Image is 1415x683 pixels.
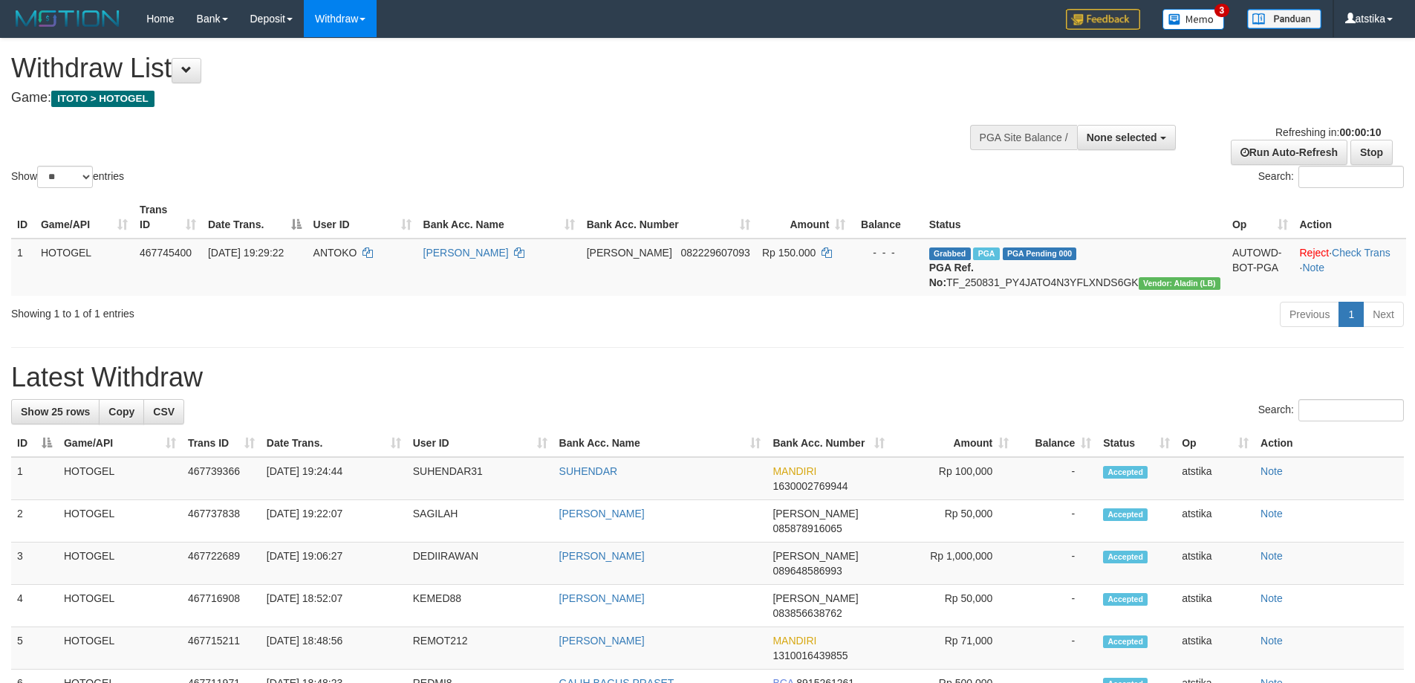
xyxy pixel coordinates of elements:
td: TF_250831_PY4JATO4N3YFLXNDS6GK [923,239,1226,296]
a: Next [1363,302,1404,327]
th: User ID: activate to sort column ascending [308,196,417,239]
div: - - - [857,245,917,260]
span: CSV [153,406,175,418]
th: User ID: activate to sort column ascending [407,430,553,457]
th: Date Trans.: activate to sort column ascending [261,430,407,457]
span: Accepted [1103,466,1148,479]
a: Check Trans [1332,247,1390,259]
td: 1 [11,457,58,500]
th: Op: activate to sort column ascending [1226,196,1294,239]
td: Rp 50,000 [891,500,1015,543]
a: SUHENDAR [559,465,618,477]
b: PGA Ref. No: [929,262,974,288]
td: [DATE] 18:48:56 [261,627,407,670]
a: Reject [1300,247,1330,259]
td: KEMED88 [407,585,553,627]
span: Accepted [1103,593,1148,606]
span: [PERSON_NAME] [772,550,858,562]
td: atstika [1176,627,1255,670]
span: Marked by atstika [973,247,999,260]
span: Copy 085878916065 to clipboard [772,522,842,534]
td: 467722689 [182,543,261,585]
span: ANTOKO [313,247,357,259]
a: CSV [143,399,184,424]
td: HOTOGEL [58,457,182,500]
select: Showentries [37,166,93,188]
td: [DATE] 19:24:44 [261,457,407,500]
a: Run Auto-Refresh [1231,140,1347,165]
th: ID [11,196,35,239]
td: HOTOGEL [58,627,182,670]
a: Show 25 rows [11,399,100,424]
td: 467737838 [182,500,261,543]
th: Bank Acc. Name: activate to sort column ascending [417,196,581,239]
span: Grabbed [929,247,971,260]
td: 4 [11,585,58,627]
img: panduan.png [1247,9,1321,29]
th: ID: activate to sort column descending [11,430,58,457]
span: Show 25 rows [21,406,90,418]
td: 2 [11,500,58,543]
img: Button%20Memo.svg [1162,9,1225,30]
label: Search: [1258,166,1404,188]
span: Copy 083856638762 to clipboard [772,607,842,619]
a: Note [1261,508,1283,519]
th: Bank Acc. Name: activate to sort column ascending [553,430,767,457]
th: Action [1255,430,1404,457]
input: Search: [1298,166,1404,188]
th: Balance: activate to sort column ascending [1015,430,1097,457]
td: REMOT212 [407,627,553,670]
span: None selected [1087,132,1157,143]
span: MANDIRI [772,465,816,477]
a: Note [1302,262,1324,273]
span: Accepted [1103,508,1148,521]
td: atstika [1176,457,1255,500]
td: Rp 71,000 [891,627,1015,670]
td: 1 [11,239,35,296]
span: [PERSON_NAME] [587,247,672,259]
span: Vendor URL: https://dashboard.q2checkout.com/secure [1139,277,1220,290]
td: HOTOGEL [58,500,182,543]
td: AUTOWD-BOT-PGA [1226,239,1294,296]
a: 1 [1338,302,1364,327]
div: PGA Site Balance / [970,125,1077,150]
img: Feedback.jpg [1066,9,1140,30]
a: Previous [1280,302,1339,327]
td: atstika [1176,500,1255,543]
span: [PERSON_NAME] [772,592,858,604]
span: Copy [108,406,134,418]
th: Trans ID: activate to sort column ascending [182,430,261,457]
img: MOTION_logo.png [11,7,124,30]
td: · · [1294,239,1407,296]
button: None selected [1077,125,1176,150]
td: SAGILAH [407,500,553,543]
td: - [1015,500,1097,543]
span: Copy 082229607093 to clipboard [680,247,749,259]
div: Showing 1 to 1 of 1 entries [11,300,579,321]
td: HOTOGEL [58,585,182,627]
span: 3 [1214,4,1230,17]
span: Refreshing in: [1275,126,1381,138]
a: Note [1261,550,1283,562]
a: Note [1261,635,1283,647]
a: [PERSON_NAME] [559,550,645,562]
span: Accepted [1103,551,1148,563]
a: Note [1261,592,1283,604]
th: Bank Acc. Number: activate to sort column ascending [767,430,891,457]
span: [DATE] 19:29:22 [208,247,284,259]
th: Game/API: activate to sort column ascending [58,430,182,457]
td: - [1015,627,1097,670]
td: Rp 100,000 [891,457,1015,500]
td: - [1015,457,1097,500]
span: Rp 150.000 [762,247,816,259]
td: atstika [1176,543,1255,585]
a: Note [1261,465,1283,477]
a: [PERSON_NAME] [559,592,645,604]
th: Balance [851,196,923,239]
a: [PERSON_NAME] [559,635,645,647]
th: Game/API: activate to sort column ascending [35,196,134,239]
th: Amount: activate to sort column ascending [891,430,1015,457]
td: [DATE] 19:22:07 [261,500,407,543]
span: Accepted [1103,635,1148,648]
h1: Withdraw List [11,54,928,83]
